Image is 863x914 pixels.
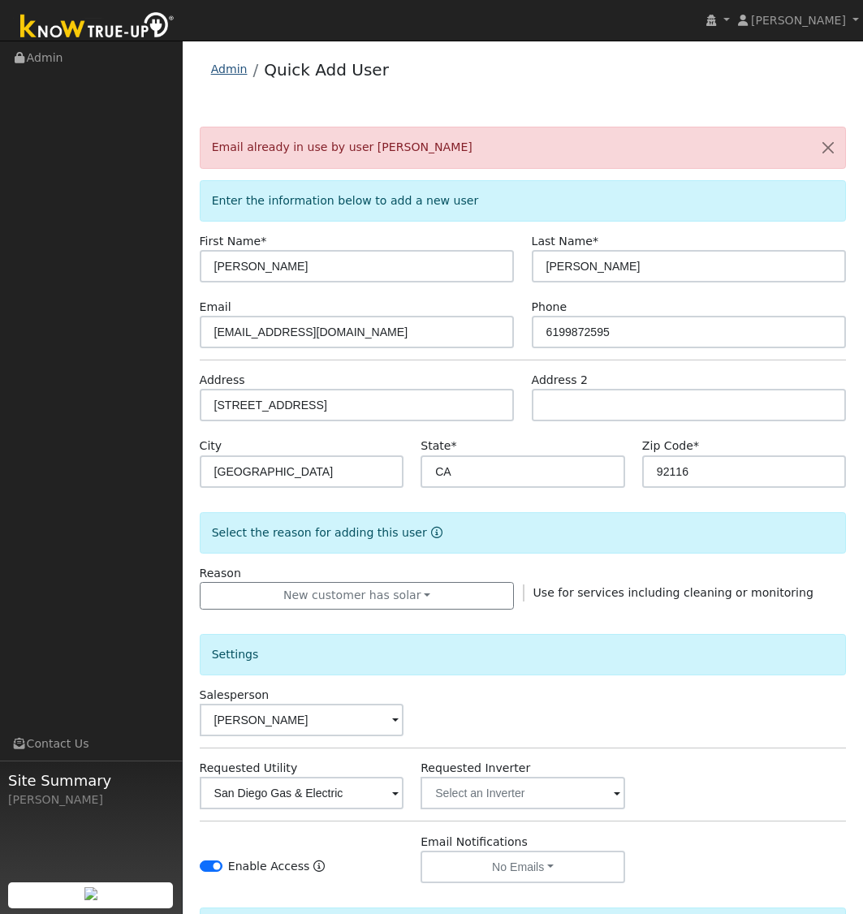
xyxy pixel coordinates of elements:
label: Salesperson [200,687,270,704]
div: Select the reason for adding this user [200,512,847,554]
a: Enable Access [313,858,325,883]
span: Required [261,235,266,248]
a: Reason for new user [427,526,442,539]
label: Phone [532,299,567,316]
div: Enter the information below to add a new user [200,180,847,222]
input: Select a User [200,704,404,736]
span: [PERSON_NAME] [751,14,846,27]
a: Quick Add User [264,60,389,80]
input: Select a Utility [200,777,404,809]
label: First Name [200,233,267,250]
button: No Emails [421,851,625,883]
label: City [200,438,222,455]
span: Required [693,439,699,452]
input: Select an Inverter [421,777,625,809]
button: New customer has solar [200,582,515,610]
label: Email Notifications [421,834,528,851]
div: [PERSON_NAME] [8,791,174,808]
label: Last Name [532,233,598,250]
span: Required [451,439,456,452]
label: Enable Access [228,858,310,875]
label: Requested Inverter [421,760,530,777]
div: Settings [200,634,847,675]
span: Site Summary [8,770,174,791]
label: Email [200,299,231,316]
img: Know True-Up [12,9,183,45]
span: Use for services including cleaning or monitoring [533,586,813,599]
a: Admin [211,63,248,75]
label: Reason [200,565,241,582]
label: Zip Code [642,438,699,455]
label: Address 2 [532,372,589,389]
span: Required [593,235,598,248]
label: Address [200,372,245,389]
img: retrieve [84,887,97,900]
label: State [421,438,456,455]
label: Requested Utility [200,760,298,777]
span: Email already in use by user [PERSON_NAME] [212,140,472,153]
